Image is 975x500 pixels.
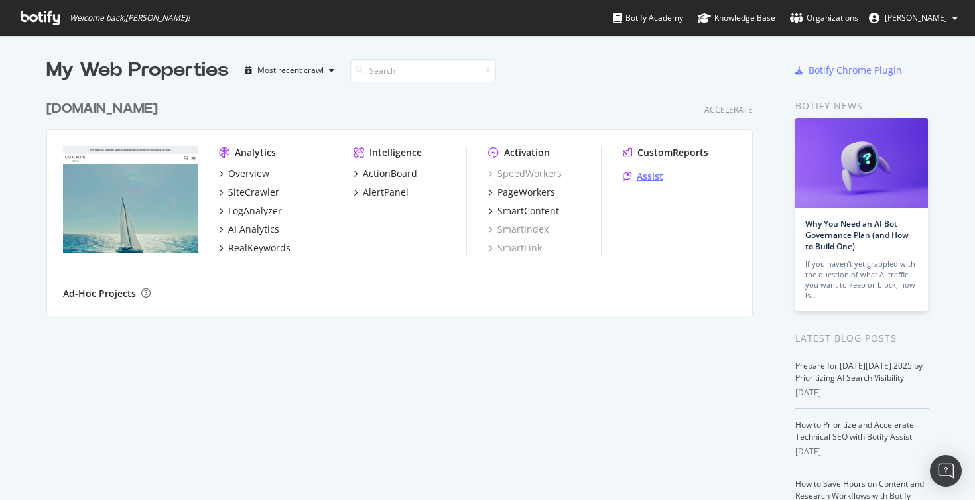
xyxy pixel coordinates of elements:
[219,167,269,180] a: Overview
[488,241,542,255] a: SmartLink
[497,204,559,218] div: SmartContent
[219,186,279,199] a: SiteCrawler
[228,186,279,199] div: SiteCrawler
[858,7,968,29] button: [PERSON_NAME]
[795,419,914,442] a: How to Prioritize and Accelerate Technical SEO with Botify Assist
[613,11,683,25] div: Botify Academy
[46,84,763,316] div: grid
[805,259,918,301] div: If you haven’t yet grappled with the question of what AI traffic you want to keep or block, now is…
[235,146,276,159] div: Analytics
[219,223,279,236] a: AI Analytics
[354,167,417,180] a: ActionBoard
[698,11,775,25] div: Knowledge Base
[795,64,902,77] a: Botify Chrome Plugin
[488,204,559,218] a: SmartContent
[228,223,279,236] div: AI Analytics
[257,66,324,74] div: Most recent crawl
[704,104,753,115] div: Accelerate
[790,11,858,25] div: Organizations
[369,146,422,159] div: Intelligence
[219,204,282,218] a: LogAnalyzer
[488,186,555,199] a: PageWorkers
[363,186,409,199] div: AlertPanel
[805,218,909,252] a: Why You Need an AI Bot Governance Plan (and How to Build One)
[63,146,198,253] img: lucrin.com
[930,455,962,487] div: Open Intercom Messenger
[885,12,947,23] span: Anaëlle Dadar
[795,99,929,113] div: Botify news
[363,167,417,180] div: ActionBoard
[228,167,269,180] div: Overview
[795,446,929,458] div: [DATE]
[219,241,291,255] a: RealKeywords
[795,360,923,383] a: Prepare for [DATE][DATE] 2025 by Prioritizing AI Search Visibility
[637,146,708,159] div: CustomReports
[46,99,158,119] div: [DOMAIN_NAME]
[228,204,282,218] div: LogAnalyzer
[228,241,291,255] div: RealKeywords
[354,186,409,199] a: AlertPanel
[70,13,190,23] span: Welcome back, [PERSON_NAME] !
[795,331,929,345] div: Latest Blog Posts
[350,59,496,82] input: Search
[795,387,929,399] div: [DATE]
[623,170,663,183] a: Assist
[504,146,550,159] div: Activation
[623,146,708,159] a: CustomReports
[239,60,340,81] button: Most recent crawl
[63,287,136,300] div: Ad-Hoc Projects
[497,186,555,199] div: PageWorkers
[46,99,163,119] a: [DOMAIN_NAME]
[809,64,902,77] div: Botify Chrome Plugin
[795,118,928,208] img: Why You Need an AI Bot Governance Plan (and How to Build One)
[488,223,549,236] a: SmartIndex
[46,57,229,84] div: My Web Properties
[488,167,562,180] a: SpeedWorkers
[637,170,663,183] div: Assist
